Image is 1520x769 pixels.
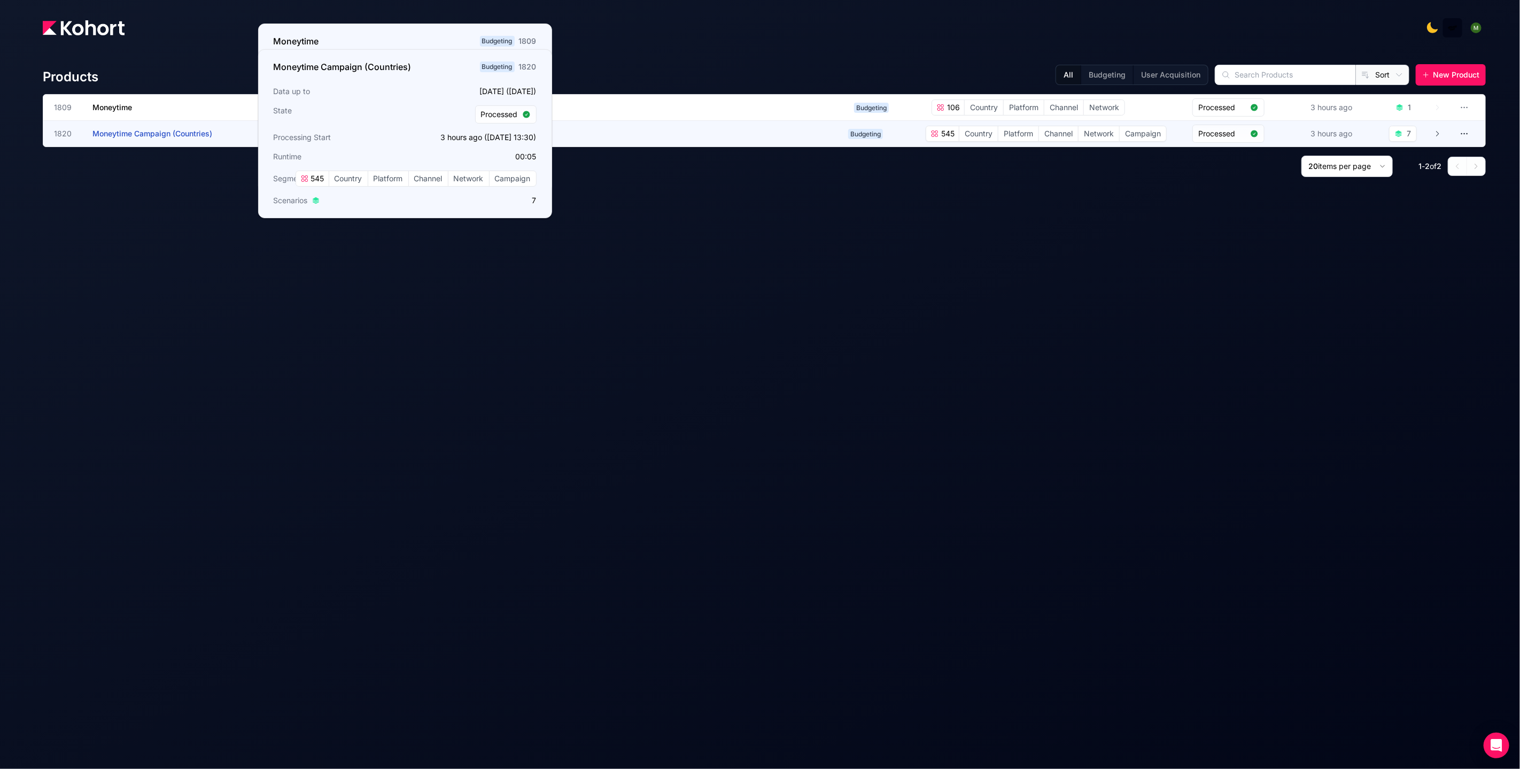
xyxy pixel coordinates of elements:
[92,129,212,138] span: Moneytime Campaign (Countries)
[92,103,132,112] span: Moneytime
[1407,128,1411,139] div: 7
[1079,126,1119,141] span: Network
[1056,65,1081,84] button: All
[368,171,408,186] span: Platform
[1484,733,1509,758] div: Open Intercom Messenger
[274,173,309,184] span: Segments
[854,103,889,113] span: Budgeting
[274,105,402,124] h3: State
[54,121,1441,147] a: 1820Moneytime Campaign (Countries)Budgeting545CountryPlatformChannelNetworkCampaignProcessed3 hou...
[1044,100,1083,115] span: Channel
[1084,100,1125,115] span: Network
[959,126,998,141] span: Country
[998,126,1038,141] span: Platform
[43,20,125,35] img: Kohort logo
[329,171,368,186] span: Country
[965,100,1003,115] span: Country
[481,109,518,120] span: Processed
[1433,70,1479,80] span: New Product
[1301,156,1393,177] button: 20items per page
[1422,162,1425,171] span: -
[274,151,402,162] h3: Runtime
[1039,126,1078,141] span: Channel
[1198,102,1246,113] span: Processed
[274,35,319,48] h3: Moneytime
[1430,162,1437,171] span: of
[519,36,537,47] div: 1809
[1215,65,1355,84] input: Search Products
[1416,64,1486,86] button: New Product
[1081,65,1133,84] button: Budgeting
[1308,126,1354,141] div: 3 hours ago
[480,61,515,72] span: Budgeting
[54,95,1441,120] a: 1809MoneytimeBudgeting106CountryPlatformChannelNetworkProcessed3 hours ago1
[945,102,960,113] span: 106
[309,173,324,184] span: 545
[1447,22,1458,33] img: logo_MoneyTimeLogo_1_20250619094856634230.png
[1120,126,1166,141] span: Campaign
[274,132,402,143] h3: Processing Start
[448,171,489,186] span: Network
[1004,100,1044,115] span: Platform
[848,129,883,139] span: Budgeting
[939,128,955,139] span: 545
[1437,162,1441,171] span: 2
[274,60,412,73] h3: Moneytime Campaign (Countries)
[519,61,537,72] div: 1820
[54,102,80,113] span: 1809
[408,195,537,206] p: 7
[54,128,80,139] span: 1820
[480,36,515,47] span: Budgeting
[1418,162,1422,171] span: 1
[490,171,536,186] span: Campaign
[1408,102,1411,113] div: 1
[1308,100,1354,115] div: 3 hours ago
[408,132,537,143] p: 3 hours ago ([DATE] 13:30)
[409,171,448,186] span: Channel
[43,68,98,86] h4: Products
[516,152,537,161] app-duration-counter: 00:05
[274,195,308,206] span: Scenarios
[1198,128,1246,139] span: Processed
[274,86,402,97] h3: Data up to
[1133,65,1208,84] button: User Acquisition
[408,86,537,97] p: [DATE] ([DATE])
[1318,162,1371,171] span: items per page
[1375,70,1390,80] span: Sort
[1425,162,1430,171] span: 2
[1308,162,1318,171] span: 20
